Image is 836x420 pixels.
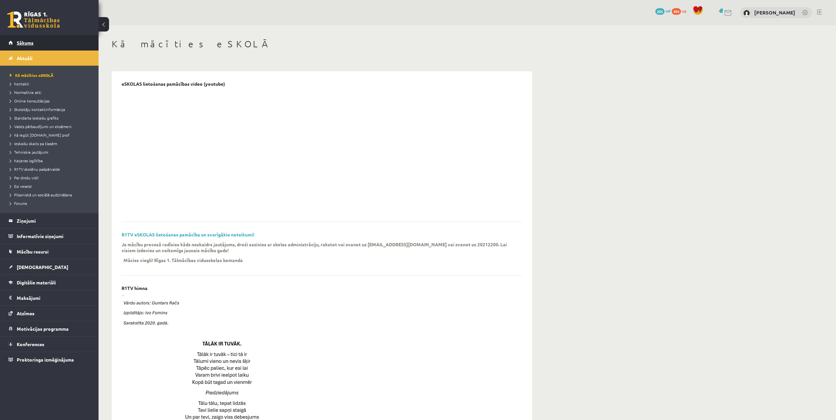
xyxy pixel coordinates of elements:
span: Normatīvie akti [10,90,41,95]
span: Par drošu vidi! [10,175,39,180]
a: 295 mP [655,8,671,13]
span: Proktoringa izmēģinājums [17,357,74,363]
span: Kā iegūt [DOMAIN_NAME] prof [10,132,70,138]
a: Konferences [9,337,90,352]
a: Aktuāli [9,51,90,66]
span: Standarta ieskaišu grafiks [10,115,58,121]
span: Ieskaišu skaits pa klasēm [10,141,57,146]
a: Standarta ieskaišu grafiks [10,115,92,121]
legend: Ziņojumi [17,213,90,228]
a: Kontakti [10,81,92,87]
a: 493 xp [672,8,689,13]
a: R1TV eSKOLAS lietošanas pamācība un svarīgākie noteikumi! [122,232,254,237]
span: [DEMOGRAPHIC_DATA] [17,264,68,270]
p: Rīgas 1. Tālmācības vidusskolas komanda [154,257,243,263]
span: 493 [672,8,681,15]
a: Digitālie materiāli [9,275,90,290]
span: Forums [10,201,27,206]
a: Mācību resursi [9,244,90,259]
legend: Informatīvie ziņojumi [17,229,90,244]
img: Kristaps Korotkevičs [743,10,750,16]
a: Informatīvie ziņojumi [9,229,90,244]
span: Aktuāli [17,55,33,61]
span: Atzīmes [17,310,34,316]
span: Pilsoniskā un sociālā audzināšana [10,192,72,197]
a: Esi vesels! [10,183,92,189]
a: Kā mācīties eSKOLĀ [10,72,92,78]
a: Tehniskie jautājumi [10,149,92,155]
span: Konferences [17,341,44,347]
p: Ja mācību procesā radīsies kāds neskaidrs jautājums, droši sazinies ar skolas administrāciju, rak... [122,241,512,253]
a: R1TV skolēnu pašpārvalde [10,166,92,172]
a: Pilsoniskā un sociālā audzināšana [10,192,92,198]
span: Kontakti [10,81,29,86]
a: Valsts pārbaudījumi un eksāmeni [10,123,92,129]
a: Sākums [9,35,90,50]
span: Mācību resursi [17,249,49,254]
span: Online konsultācijas [10,98,50,103]
a: Rīgas 1. Tālmācības vidusskola [7,11,60,28]
a: Par drošu vidi! [10,175,92,181]
p: eSKOLAS lietošanas pamācības video (youtube) [122,81,225,87]
a: Ieskaišu skaits pa klasēm [10,141,92,146]
p: R1TV himna [122,285,147,291]
a: Atzīmes [9,306,90,321]
a: Karjeras izglītība [10,158,92,164]
span: mP [666,8,671,13]
span: Karjeras izglītība [10,158,43,163]
span: 295 [655,8,665,15]
span: Esi vesels! [10,184,32,189]
a: Skolotāju kontaktinformācija [10,106,92,112]
a: Ziņojumi [9,213,90,228]
span: Skolotāju kontaktinformācija [10,107,65,112]
span: Motivācijas programma [17,326,69,332]
span: Valsts pārbaudījumi un eksāmeni [10,124,72,129]
a: Motivācijas programma [9,321,90,336]
a: [PERSON_NAME] [754,9,795,16]
span: Tehniskie jautājumi [10,149,48,155]
h1: Kā mācīties eSKOLĀ [112,38,532,50]
a: Kā iegūt [DOMAIN_NAME] prof [10,132,92,138]
a: Proktoringa izmēģinājums [9,352,90,367]
a: Forums [10,200,92,206]
a: Online konsultācijas [10,98,92,104]
span: R1TV skolēnu pašpārvalde [10,166,60,172]
span: Kā mācīties eSKOLĀ [10,73,54,78]
span: xp [682,8,686,13]
span: Sākums [17,40,34,46]
a: Normatīvie akti [10,89,92,95]
span: Digitālie materiāli [17,279,56,285]
a: Maksājumi [9,290,90,305]
a: [DEMOGRAPHIC_DATA] [9,259,90,275]
legend: Maksājumi [17,290,90,305]
p: Mācies viegli! [124,257,153,263]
